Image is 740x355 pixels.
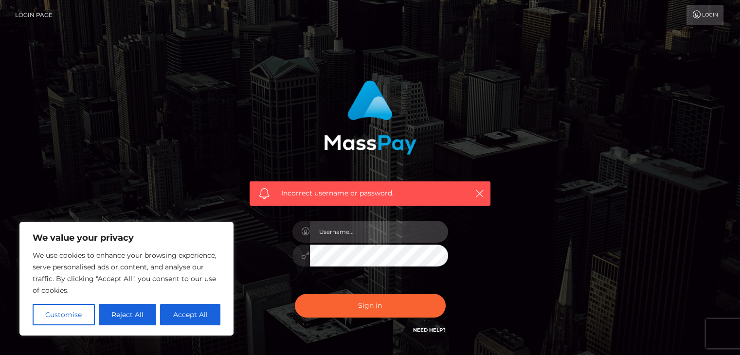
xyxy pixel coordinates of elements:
a: Need Help? [413,327,446,333]
button: Sign in [295,294,446,318]
a: Login [686,5,723,25]
input: Username... [310,221,448,243]
a: Login Page [15,5,53,25]
button: Reject All [99,304,157,325]
p: We value your privacy [33,232,220,244]
div: We value your privacy [19,222,234,336]
span: Incorrect username or password. [281,188,459,198]
img: MassPay Login [324,80,416,155]
button: Accept All [160,304,220,325]
p: We use cookies to enhance your browsing experience, serve personalised ads or content, and analys... [33,249,220,296]
button: Customise [33,304,95,325]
